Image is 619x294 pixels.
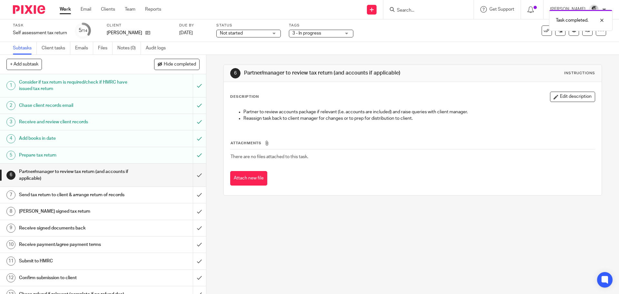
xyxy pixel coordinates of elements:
img: Adam_2025.jpg [589,5,599,15]
button: Hide completed [154,59,200,70]
p: [PERSON_NAME] [107,30,142,36]
div: 6 [230,68,241,78]
label: Status [216,23,281,28]
span: 3 - In progress [292,31,321,35]
small: /14 [82,29,87,33]
a: Team [125,6,135,13]
button: Attach new file [230,171,267,186]
div: Instructions [564,71,595,76]
a: Files [98,42,113,55]
h1: Partner/manager to review tax return (and accounts if applicable) [19,167,131,183]
label: Due by [179,23,208,28]
span: Attachments [231,141,261,145]
div: 1 [6,81,15,90]
div: 12 [6,273,15,282]
a: Reports [145,6,161,13]
span: Hide completed [164,62,196,67]
h1: Add books in date [19,134,131,143]
a: Client tasks [42,42,70,55]
p: Description [230,94,259,99]
p: Reassign task back to client manager for changes or to prep for distribution to client. [243,115,594,122]
a: Subtasks [13,42,37,55]
h1: Receive payment/agree payment terms [19,240,131,249]
div: 6 [6,171,15,180]
h1: Submit to HMRC [19,256,131,266]
div: 5 [79,27,87,34]
h1: Chase client records email [19,101,131,110]
div: 4 [6,134,15,143]
div: 11 [6,257,15,266]
span: Not started [220,31,243,35]
div: 5 [6,151,15,160]
label: Task [13,23,67,28]
div: 2 [6,101,15,110]
a: Emails [75,42,93,55]
span: There are no files attached to this task. [231,155,308,159]
div: 8 [6,207,15,216]
button: + Add subtask [6,59,42,70]
h1: Prepare tax return [19,150,131,160]
a: Work [60,6,71,13]
a: Email [81,6,91,13]
p: Partner to review accounts package if relevant (I.e. accounts are included) and raise queries wit... [243,109,594,115]
div: Self assessment tax return [13,30,67,36]
button: Edit description [550,92,595,102]
a: Notes (0) [117,42,141,55]
a: Audit logs [146,42,171,55]
h1: Partner/manager to review tax return (and accounts if applicable) [244,70,427,76]
a: Clients [101,6,115,13]
div: 9 [6,224,15,233]
div: 10 [6,240,15,249]
h1: Send tax return to client & arrange return of records [19,190,131,200]
div: 3 [6,117,15,127]
label: Client [107,23,171,28]
h1: Receive signed documents back [19,223,131,233]
h1: Receive and review client records [19,117,131,127]
h1: Consider if tax return is required/check if HMRC have issued tax return [19,77,131,94]
p: Task completed. [556,17,588,24]
img: Pixie [13,5,45,14]
label: Tags [289,23,353,28]
div: 7 [6,190,15,199]
h1: Confirm submission to client [19,273,131,283]
span: [DATE] [179,31,193,35]
h1: [PERSON_NAME] signed tax return [19,207,131,216]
